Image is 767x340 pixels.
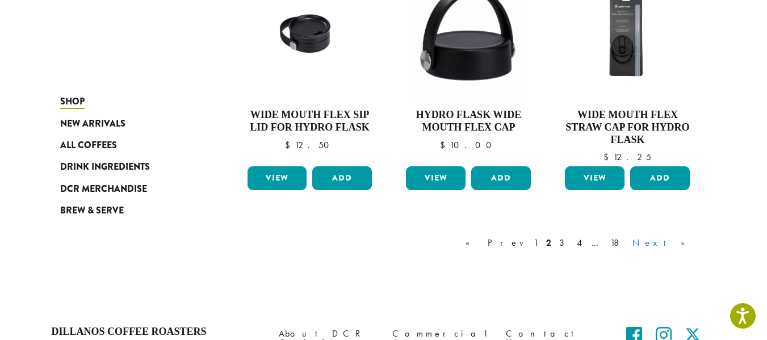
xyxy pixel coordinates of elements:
a: View [248,166,307,190]
span: $ [440,139,450,151]
a: Brew & Serve [60,200,196,221]
a: View [565,166,625,190]
h4: Dillanos Coffee Roasters [52,326,262,338]
a: 18 [608,236,627,250]
span: All Coffees [60,138,117,153]
span: New Arrivals [60,117,125,131]
h4: Hydro Flask Wide Mouth Flex Cap [403,109,534,133]
a: Next » [630,236,695,250]
a: Drink Ingredients [60,156,196,178]
a: 4 [575,236,586,250]
h4: Wide Mouth Flex Straw Cap for Hydro Flask [562,109,693,146]
span: Shop [60,95,85,109]
a: Shop [60,91,196,112]
span: $ [603,151,613,163]
bdi: 12.25 [603,151,651,163]
h4: Wide Mouth Flex Sip Lid for Hydro Flask [245,109,375,133]
span: $ [285,139,295,151]
a: All Coffees [60,135,196,156]
span: DCR Merchandise [60,182,147,196]
span: Drink Ingredients [60,160,150,174]
a: … [589,236,605,250]
span: Brew & Serve [60,204,124,218]
bdi: 10.00 [440,139,497,151]
button: Add [630,166,690,190]
bdi: 12.50 [285,139,334,151]
a: 1 [531,236,540,250]
button: Add [471,166,531,190]
a: « Prev [463,236,528,250]
a: View [406,166,466,190]
a: New Arrivals [60,112,196,134]
a: 2 [544,236,554,250]
button: Add [312,166,372,190]
a: 3 [557,236,571,250]
a: DCR Merchandise [60,178,196,200]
